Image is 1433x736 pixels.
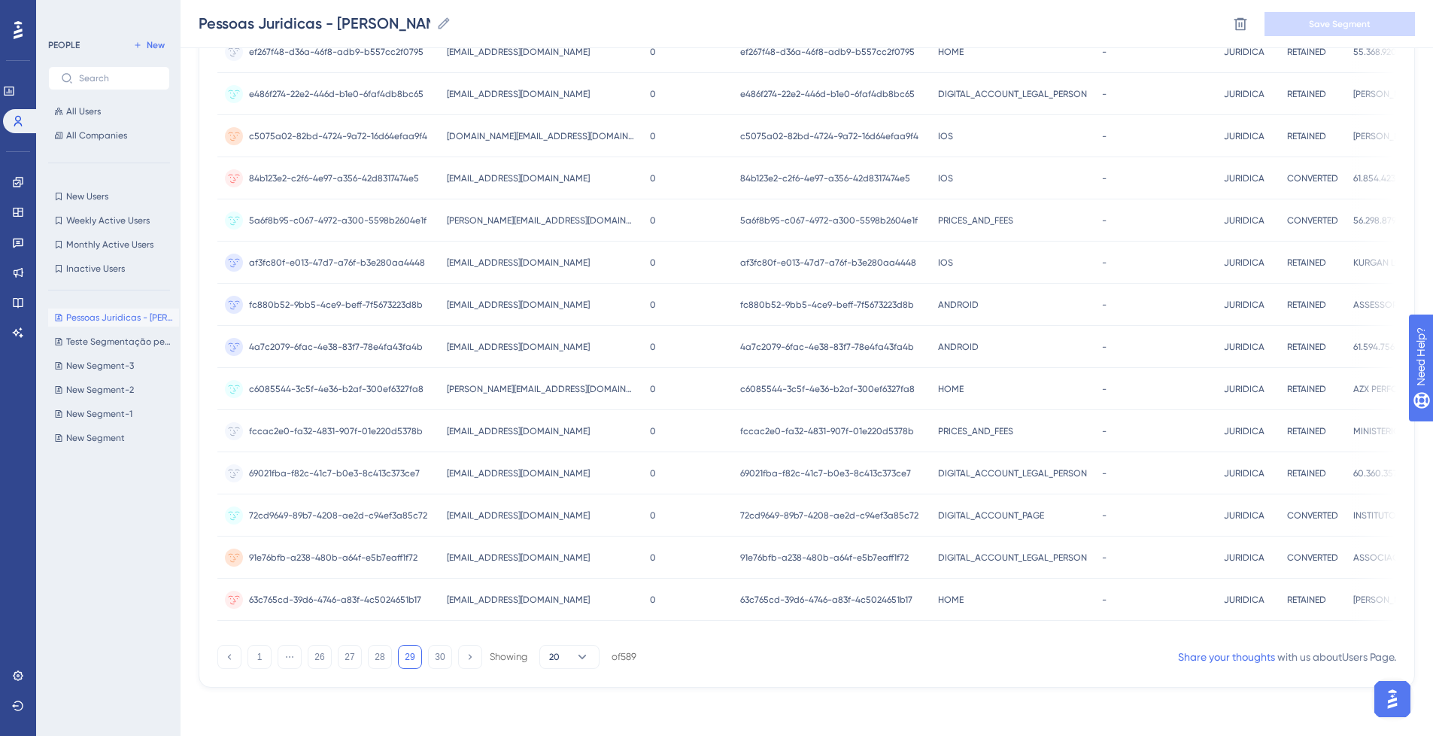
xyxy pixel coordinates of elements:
[1102,552,1107,564] span: -
[447,509,590,522] span: [EMAIL_ADDRESS][DOMAIN_NAME]
[48,357,179,375] button: New Segment-3
[447,214,635,227] span: [PERSON_NAME][EMAIL_ADDRESS][DOMAIN_NAME]
[447,257,590,269] span: [EMAIL_ADDRESS][DOMAIN_NAME]
[1224,172,1265,184] span: JURIDICA
[1224,214,1265,227] span: JURIDICA
[650,299,656,311] span: 0
[79,73,157,84] input: Search
[447,46,590,58] span: [EMAIL_ADDRESS][DOMAIN_NAME]
[1224,130,1265,142] span: JURIDICA
[1102,594,1107,606] span: -
[368,645,392,669] button: 28
[938,425,1013,437] span: PRICES_AND_FEES
[1224,467,1265,479] span: JURIDICA
[247,645,272,669] button: 1
[1102,257,1107,269] span: -
[1224,299,1265,311] span: JURIDICA
[308,645,332,669] button: 26
[650,214,656,227] span: 0
[35,4,94,22] span: Need Help?
[249,130,427,142] span: c5075a02-82bd-4724-9a72-16d64efaa9f4
[199,13,430,34] input: Segment Name
[740,46,915,58] span: ef267f48-d36a-46f8-adb9-b557cc2f0795
[447,88,590,100] span: [EMAIL_ADDRESS][DOMAIN_NAME]
[66,336,173,348] span: Teste Segmentação pequena
[249,46,424,58] span: ef267f48-d36a-46f8-adb9-b557cc2f0795
[128,36,170,54] button: New
[1370,677,1415,722] iframe: UserGuiding AI Assistant Launcher
[66,239,153,251] span: Monthly Active Users
[938,552,1087,564] span: DIGITAL_ACCOUNT_LEGAL_PERSON
[48,39,80,51] div: PEOPLE
[278,645,302,669] button: ⋯
[48,102,170,120] button: All Users
[650,88,656,100] span: 0
[938,46,964,58] span: HOME
[48,126,170,144] button: All Companies
[447,467,590,479] span: [EMAIL_ADDRESS][DOMAIN_NAME]
[48,211,170,230] button: Weekly Active Users
[650,425,656,437] span: 0
[66,360,134,372] span: New Segment-3
[428,645,452,669] button: 30
[650,467,656,479] span: 0
[249,214,427,227] span: 5a6f8b95-c067-4972-a300-5598b2604e1f
[249,467,420,479] span: 69021fba-f82c-41c7-b0e3-8c413c373ce7
[1224,594,1265,606] span: JURIDICA
[66,190,108,202] span: New Users
[1287,88,1326,100] span: RETAINED
[1224,509,1265,522] span: JURIDICA
[938,214,1013,227] span: PRICES_AND_FEES
[1287,552,1338,564] span: CONVERTED
[1224,341,1265,353] span: JURIDICA
[1224,88,1265,100] span: JURIDICA
[1102,341,1107,353] span: -
[1287,257,1326,269] span: RETAINED
[398,645,422,669] button: 29
[740,88,915,100] span: e486f274-22e2-446d-b1e0-6faf4db8bc65
[66,312,173,324] span: Pessoas Juridicas - [PERSON_NAME]
[48,429,179,447] button: New Segment
[66,408,132,420] span: New Segment-1
[1224,383,1265,395] span: JURIDICA
[48,260,170,278] button: Inactive Users
[1224,552,1265,564] span: JURIDICA
[650,594,656,606] span: 0
[1102,88,1107,100] span: -
[938,130,953,142] span: IOS
[740,214,918,227] span: 5a6f8b95-c067-4972-a300-5598b2604e1f
[447,552,590,564] span: [EMAIL_ADDRESS][DOMAIN_NAME]
[650,341,656,353] span: 0
[1287,425,1326,437] span: RETAINED
[1287,509,1338,522] span: CONVERTED
[1102,299,1107,311] span: -
[249,257,425,269] span: af3fc80f-e013-47d7-a76f-b3e280aa4448
[1224,425,1265,437] span: JURIDICA
[938,341,979,353] span: ANDROID
[1224,257,1265,269] span: JURIDICA
[740,257,916,269] span: af3fc80f-e013-47d7-a76f-b3e280aa4448
[66,214,150,227] span: Weekly Active Users
[1102,509,1107,522] span: -
[447,594,590,606] span: [EMAIL_ADDRESS][DOMAIN_NAME]
[66,105,101,117] span: All Users
[938,383,964,395] span: HOME
[1102,467,1107,479] span: -
[1102,425,1107,437] span: -
[249,88,424,100] span: e486f274-22e2-446d-b1e0-6faf4db8bc65
[740,172,910,184] span: 84b123e2-c2f6-4e97-a356-42d8317474e5
[249,594,421,606] span: 63c765cd-39d6-4746-a83f-4c5024651b17
[1224,46,1265,58] span: JURIDICA
[938,299,979,311] span: ANDROID
[938,509,1044,522] span: DIGITAL_ACCOUNT_PAGE
[1287,214,1338,227] span: CONVERTED
[1102,172,1107,184] span: -
[650,509,656,522] span: 0
[1102,214,1107,227] span: -
[1287,467,1326,479] span: RETAINED
[48,309,179,327] button: Pessoas Juridicas - [PERSON_NAME]
[1102,130,1107,142] span: -
[740,130,918,142] span: c5075a02-82bd-4724-9a72-16d64efaa9f4
[740,425,914,437] span: fccac2e0-fa32-4831-907f-01e220d5378b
